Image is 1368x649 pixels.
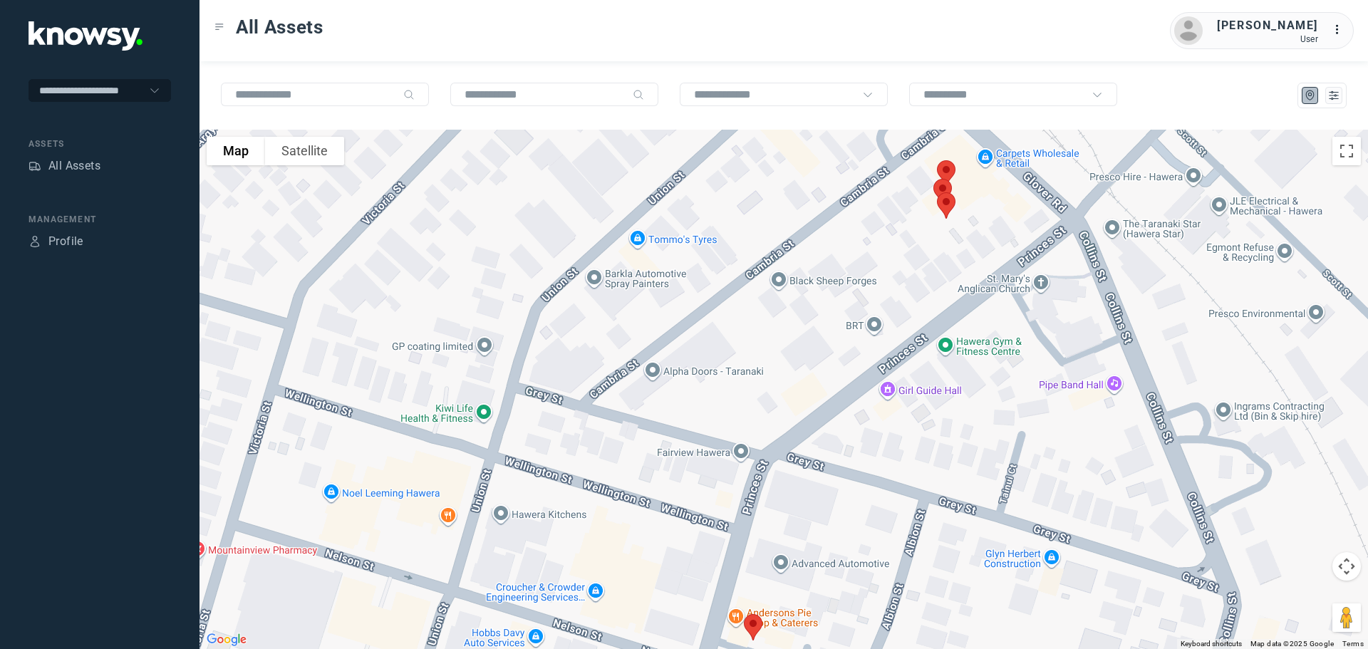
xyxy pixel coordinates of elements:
[207,137,265,165] button: Show street map
[1217,17,1318,34] div: [PERSON_NAME]
[1332,21,1349,41] div: :
[28,235,41,248] div: Profile
[1304,89,1317,102] div: Map
[1327,89,1340,102] div: List
[28,21,142,51] img: Application Logo
[214,22,224,32] div: Toggle Menu
[1333,24,1347,35] tspan: ...
[203,630,250,649] a: Open this area in Google Maps (opens a new window)
[203,630,250,649] img: Google
[633,89,644,100] div: Search
[1332,137,1361,165] button: Toggle fullscreen view
[1217,34,1318,44] div: User
[28,213,171,226] div: Management
[403,89,415,100] div: Search
[28,157,100,175] a: AssetsAll Assets
[28,233,83,250] a: ProfileProfile
[1174,16,1203,45] img: avatar.png
[1332,552,1361,581] button: Map camera controls
[48,233,83,250] div: Profile
[48,157,100,175] div: All Assets
[1342,640,1364,648] a: Terms (opens in new tab)
[28,137,171,150] div: Assets
[28,160,41,172] div: Assets
[236,14,323,40] span: All Assets
[1250,640,1334,648] span: Map data ©2025 Google
[265,137,344,165] button: Show satellite imagery
[1332,21,1349,38] div: :
[1181,639,1242,649] button: Keyboard shortcuts
[1332,603,1361,632] button: Drag Pegman onto the map to open Street View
